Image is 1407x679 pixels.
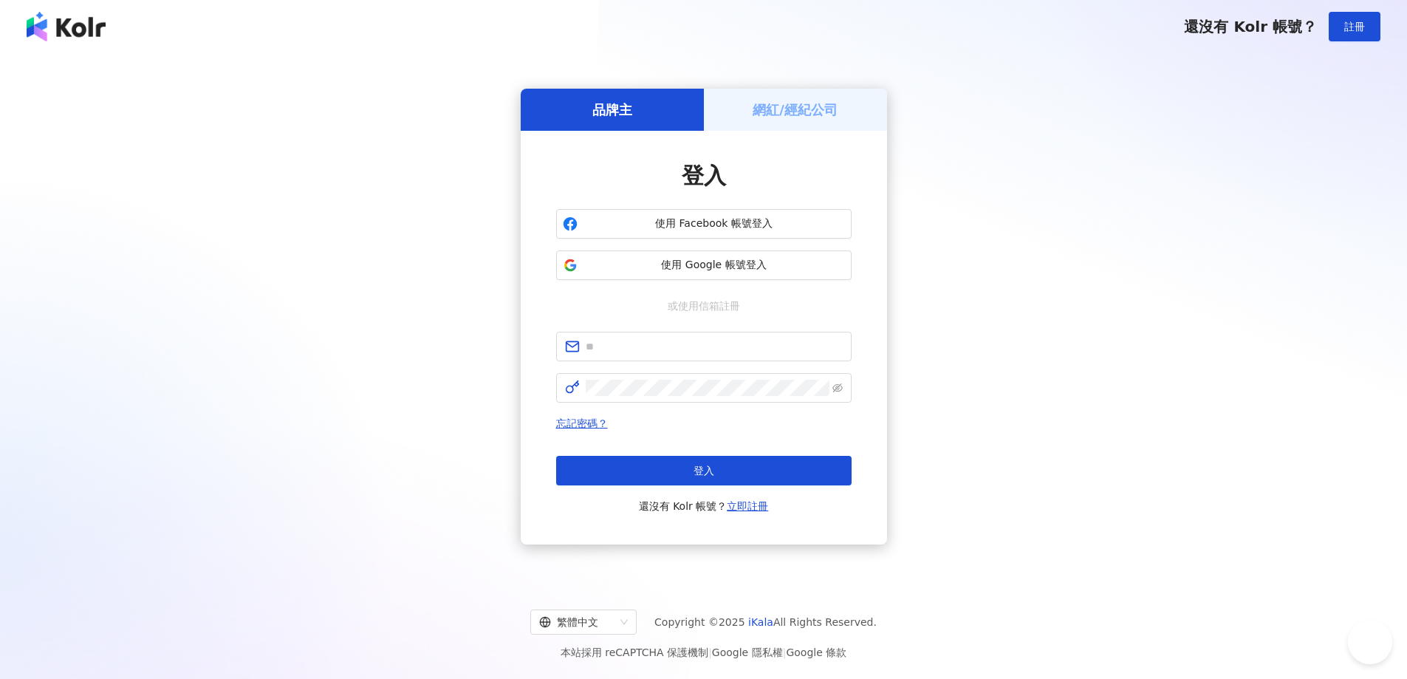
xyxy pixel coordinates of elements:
[727,500,768,512] a: 立即註冊
[783,646,787,658] span: |
[832,383,843,393] span: eye-invisible
[748,616,773,628] a: iKala
[27,12,106,41] img: logo
[561,644,846,661] span: 本站採用 reCAPTCHA 保護機制
[712,646,783,658] a: Google 隱私權
[682,163,726,188] span: 登入
[1348,620,1392,664] iframe: Help Scout Beacon - Open
[539,610,615,634] div: 繁體中文
[639,497,769,515] span: 還沒有 Kolr 帳號？
[583,216,845,231] span: 使用 Facebook 帳號登入
[1184,18,1317,35] span: 還沒有 Kolr 帳號？
[583,258,845,273] span: 使用 Google 帳號登入
[753,100,838,119] h5: 網紅/經紀公司
[657,298,750,314] span: 或使用信箱註冊
[556,209,852,239] button: 使用 Facebook 帳號登入
[786,646,846,658] a: Google 條款
[708,646,712,658] span: |
[694,465,714,477] span: 登入
[556,417,608,429] a: 忘記密碼？
[556,250,852,280] button: 使用 Google 帳號登入
[1344,21,1365,33] span: 註冊
[592,100,632,119] h5: 品牌主
[654,613,877,631] span: Copyright © 2025 All Rights Reserved.
[1329,12,1380,41] button: 註冊
[556,456,852,485] button: 登入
